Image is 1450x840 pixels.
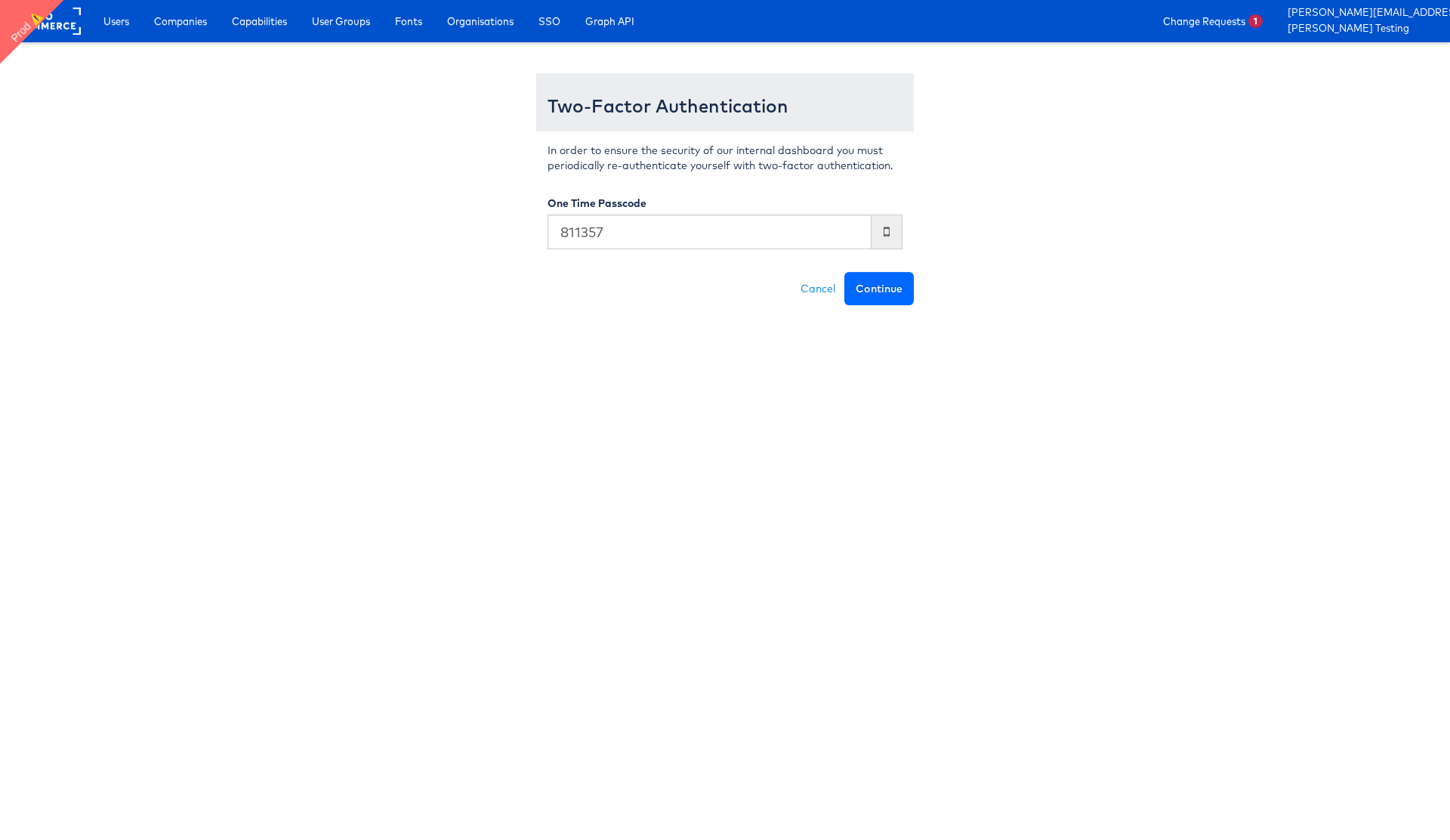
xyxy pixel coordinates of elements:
[103,14,129,29] span: Users
[844,272,914,305] button: Continue
[1288,5,1439,21] a: [PERSON_NAME][EMAIL_ADDRESS][PERSON_NAME][DOMAIN_NAME]
[221,8,298,35] a: Capabilities
[92,8,140,35] a: Users
[395,14,422,29] span: Fonts
[154,14,207,29] span: Companies
[585,14,634,29] span: Graph API
[527,8,572,35] a: SSO
[1248,14,1263,28] span: 1
[447,14,514,29] span: Organisations
[384,8,433,35] a: Fonts
[574,8,646,35] a: Graph API
[548,215,872,249] input: Enter the code
[548,196,646,211] label: One Time Passcode
[312,14,370,29] span: User Groups
[232,14,287,29] span: Capabilities
[1288,21,1439,37] a: [PERSON_NAME] Testing
[538,14,560,29] span: SSO
[791,272,844,305] a: Cancel
[436,8,525,35] a: Organisations
[548,96,902,116] h3: Two-Factor Authentication
[548,143,902,173] p: In order to ensure the security of our internal dashboard you must periodically re-authenticate y...
[301,8,381,35] a: User Groups
[143,8,218,35] a: Companies
[1152,8,1274,35] a: Change Requests1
